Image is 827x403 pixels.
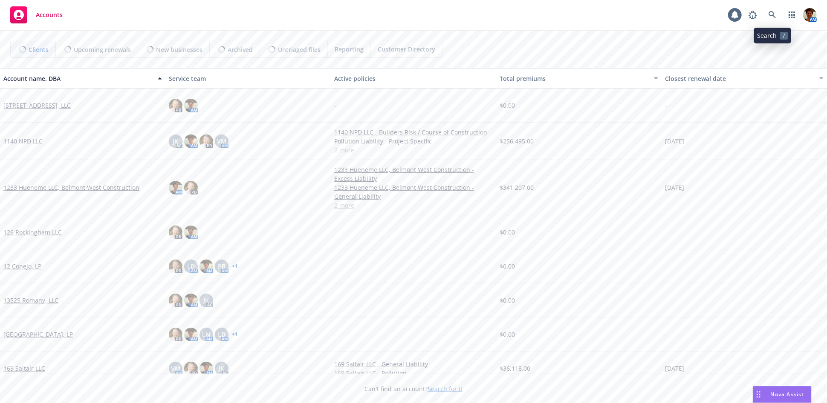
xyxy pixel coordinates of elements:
div: Total premiums [500,74,649,83]
span: Reporting [335,45,364,54]
a: 13525 Romany, LLC [3,296,58,305]
span: [DATE] [665,364,684,373]
button: Closest renewal date [662,68,827,89]
a: 1233 Hueneme LLC, Belmont West Construction [3,183,139,192]
button: Service team [165,68,331,89]
span: LD [218,330,226,339]
span: - [334,101,336,110]
span: [DATE] [665,183,684,192]
a: 1140 NPD LLC - Builders Risk / Course of Construction [334,128,493,137]
a: 126 Rockingham LLC [3,228,62,237]
a: 1233 Hueneme LLC, Belmont West Construction - General Liability [334,183,493,201]
img: photo [184,328,198,341]
a: [GEOGRAPHIC_DATA], LP [3,330,73,339]
img: photo [184,99,198,112]
span: $0.00 [500,228,515,237]
a: 1233 Hueneme LLC, Belmont West Construction - Excess Liability [334,165,493,183]
span: Customer Directory [378,45,435,54]
a: 2 more [334,146,493,154]
span: - [334,296,336,305]
button: Total premiums [496,68,662,89]
img: photo [169,181,182,194]
span: LD [187,262,195,271]
img: photo [184,294,198,307]
a: Pollution Liability - Project Specific [334,137,493,146]
img: photo [184,362,198,375]
span: [DATE] [665,137,684,146]
a: Switch app [784,6,801,23]
img: photo [169,328,182,341]
a: 169 Saltair LLC [3,364,45,373]
span: Accounts [36,11,63,18]
img: photo [803,8,817,22]
a: 2 more [334,201,493,210]
span: JK [219,364,225,373]
img: photo [169,260,182,273]
a: [STREET_ADDRESS], LLC [3,101,71,110]
span: $0.00 [500,101,515,110]
div: Service team [169,74,327,83]
a: Report a Bug [744,6,761,23]
span: Can't find an account? [364,384,463,393]
div: Drag to move [753,386,764,403]
span: - [665,330,667,339]
span: - [665,101,667,110]
span: $256,495.00 [500,137,534,146]
span: $36,118.00 [500,364,530,373]
span: $0.00 [500,296,515,305]
a: 12 Conejo, LP [3,262,41,271]
div: Closest renewal date [665,74,814,83]
img: photo [169,294,182,307]
img: photo [184,134,198,148]
button: Nova Assist [753,386,812,403]
a: + 1 [232,332,238,337]
img: photo [169,99,182,112]
span: VM [217,137,226,146]
a: Accounts [7,3,66,27]
span: - [334,330,336,339]
a: 169 Saltair LLC - General Liability [334,360,493,369]
span: LN [202,330,211,339]
div: Account name, DBA [3,74,153,83]
span: Archived [228,45,253,54]
span: JK [173,137,179,146]
span: $0.00 [500,262,515,271]
span: - [665,262,667,271]
span: $0.00 [500,330,515,339]
span: VM [171,364,180,373]
a: 169 Saltair LLC - Pollution [334,369,493,377]
button: Active policies [331,68,496,89]
span: $341,207.00 [500,183,534,192]
img: photo [200,134,213,148]
span: Clients [29,45,49,54]
span: New businesses [156,45,202,54]
span: JK [204,296,209,305]
span: Nova Assist [771,391,804,398]
a: + 1 [232,264,238,269]
img: photo [184,226,198,239]
span: PB [218,262,226,271]
img: photo [184,181,198,194]
img: photo [200,260,213,273]
a: Search for it [428,385,463,393]
span: - [665,296,667,305]
a: 1140 NPD LLC [3,137,43,146]
a: Search [764,6,781,23]
div: Active policies [334,74,493,83]
span: - [334,228,336,237]
span: Upcoming renewals [74,45,131,54]
img: photo [200,362,213,375]
img: photo [169,226,182,239]
span: Untriaged files [278,45,321,54]
span: - [334,262,336,271]
span: - [665,228,667,237]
